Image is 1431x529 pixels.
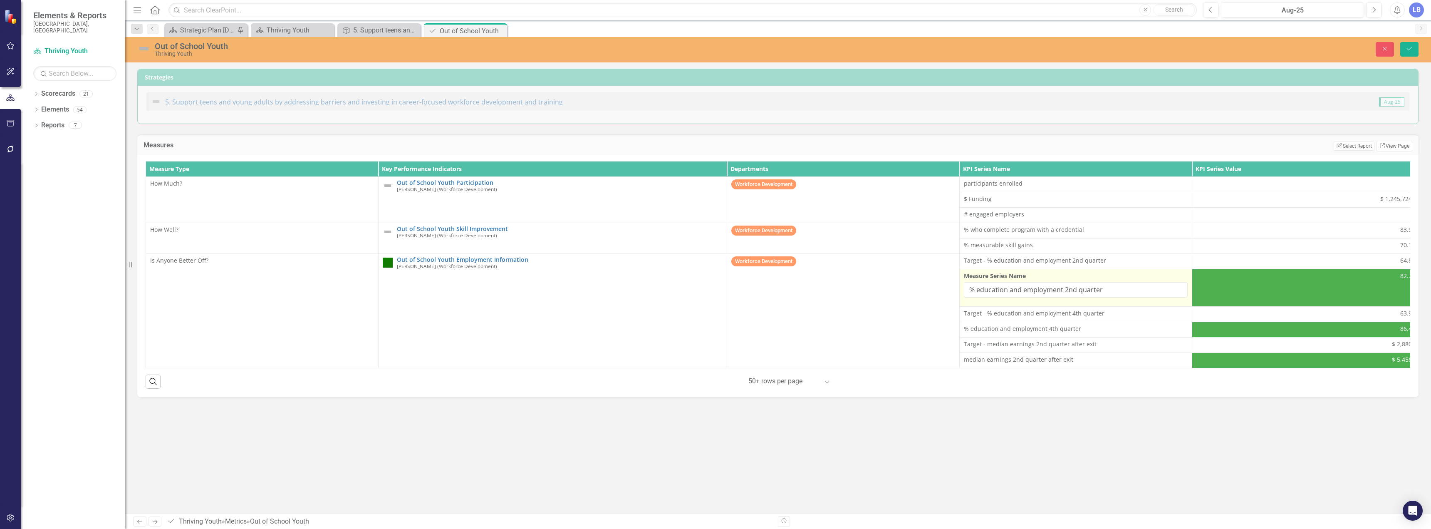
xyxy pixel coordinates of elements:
span: # engaged employers [964,210,1188,219]
span: 64.80% [1400,256,1420,265]
a: Thriving Youth [33,47,116,56]
button: Select Report [1334,142,1374,151]
img: On Target [383,258,393,268]
small: [PERSON_NAME] (Workforce Development) [397,186,497,192]
div: Open Intercom Messenger [1403,501,1423,521]
a: Strategic Plan [DATE]-[DATE] [166,25,235,35]
a: Scorecards [41,89,75,99]
a: Reports [41,121,64,130]
img: Not Defined [137,42,151,55]
div: Out of School Youth [250,517,309,525]
a: Out of School Youth Skill Improvement [397,226,723,232]
input: Search Below... [33,66,116,81]
span: % education and employment 4th quarter [964,325,1188,333]
span: $ 5,456.00 [1392,355,1420,364]
a: Elements [41,105,69,114]
small: [PERSON_NAME] (Workforce Development) [397,233,497,238]
span: % measurable skill gains [964,241,1188,249]
img: Not Defined [383,181,393,191]
span: $ 2,880.00 [1392,340,1420,348]
img: ClearPoint Strategy [4,9,19,24]
span: 83.90% [1400,226,1420,234]
div: Aug-25 [1224,5,1361,15]
span: 70.10% [1400,241,1420,249]
div: » » [167,517,772,527]
span: Elements & Reports [33,10,116,20]
div: 7 [69,122,82,129]
a: Out of School Youth Participation [397,179,723,186]
span: $ 1,245,724.91 [1380,195,1420,203]
span: 86.40% [1400,325,1420,333]
h3: Measures [144,142,494,149]
span: Workforce Development [731,226,796,236]
a: Thriving Youth [179,517,222,525]
button: LB [1409,2,1424,17]
div: Thriving Youth [267,25,332,35]
span: 82.70% [1400,272,1420,280]
input: Search ClearPoint... [168,3,1197,17]
span: Workforce Development [731,179,796,190]
a: View Page [1377,141,1412,151]
span: How Well? [150,226,178,233]
span: % who complete program with a credential [964,226,1188,234]
div: Strategic Plan [DATE]-[DATE] [180,25,235,35]
div: Out of School Youth [155,42,870,51]
a: Out of School Youth Employment Information [397,256,723,263]
label: Measure Series Name [964,272,1188,280]
span: Workforce Development [731,256,796,267]
button: Search [1153,4,1195,16]
span: Target - % education and employment 2nd quarter [964,256,1188,265]
div: 54 [73,106,87,113]
small: [PERSON_NAME] (Workforce Development) [397,263,497,269]
span: Is Anyone Better Off? [150,256,208,264]
span: How Much? [150,179,182,187]
span: $ Funding [964,195,1188,203]
span: Search [1165,6,1183,13]
div: Out of School Youth [440,26,505,36]
input: Measure Series Name [964,282,1188,298]
div: 5. Support teens and young adults by addressing barriers and investing in career-focused workforc... [353,25,418,35]
small: [GEOGRAPHIC_DATA], [GEOGRAPHIC_DATA] [33,20,116,34]
div: Thriving Youth [155,51,870,57]
a: Thriving Youth [253,25,332,35]
button: Aug-25 [1221,2,1364,17]
span: median earnings 2nd quarter after exit [964,355,1188,364]
a: Metrics [225,517,247,525]
span: participants enrolled [964,179,1188,188]
div: 21 [79,90,93,97]
a: 5. Support teens and young adults by addressing barriers and investing in career-focused workforc... [339,25,418,35]
span: Target - median earnings 2nd quarter after exit [964,340,1188,348]
span: Target - % education and employment 4th quarter [964,309,1188,318]
span: 63.90% [1400,309,1420,318]
img: Not Defined [383,227,393,237]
